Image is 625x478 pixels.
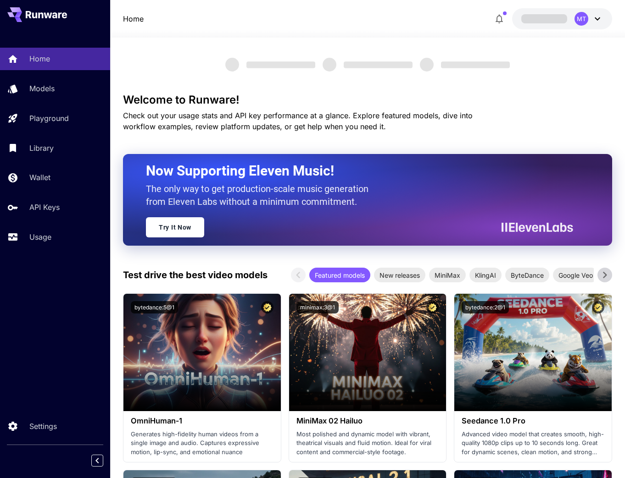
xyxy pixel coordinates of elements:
button: Certified Model – Vetted for best performance and includes a commercial license. [261,301,273,313]
h3: Seedance 1.0 Pro [462,417,604,425]
button: minimax:3@1 [296,301,339,313]
p: Usage [29,231,51,242]
span: ByteDance [505,270,549,280]
span: New releases [374,270,425,280]
p: The only way to get production-scale music generation from Eleven Labs without a minimum commitment. [146,182,375,208]
p: Advanced video model that creates smooth, high-quality 1080p clips up to 10 seconds long. Great f... [462,430,604,457]
span: Check out your usage stats and API key performance at a glance. Explore featured models, dive int... [123,111,473,131]
p: Test drive the best video models [123,268,268,282]
a: Try It Now [146,217,204,237]
h3: Welcome to Runware! [123,93,612,106]
p: Wallet [29,172,50,183]
a: Home [123,13,144,24]
p: Generates high-fidelity human videos from a single image and audio. Captures expressive motion, l... [131,430,273,457]
span: KlingAI [469,270,502,280]
p: Playground [29,113,69,124]
div: Google Veo [553,268,598,282]
p: Models [29,83,55,94]
div: Collapse sidebar [98,452,110,469]
button: Collapse sidebar [91,455,103,467]
div: ByteDance [505,268,549,282]
p: Home [29,53,50,64]
h3: OmniHuman‑1 [131,417,273,425]
p: Most polished and dynamic model with vibrant, theatrical visuals and fluid motion. Ideal for vira... [296,430,439,457]
div: KlingAI [469,268,502,282]
button: Certified Model – Vetted for best performance and includes a commercial license. [592,301,604,313]
div: New releases [374,268,425,282]
button: Certified Model – Vetted for best performance and includes a commercial license. [426,301,439,313]
img: alt [289,294,446,411]
span: Featured models [309,270,370,280]
img: alt [123,294,281,411]
p: Settings [29,421,57,432]
div: MT [575,12,588,26]
p: API Keys [29,202,60,213]
nav: breadcrumb [123,13,144,24]
span: Google Veo [553,270,598,280]
button: MT [512,8,612,29]
div: MiniMax [429,268,466,282]
span: MiniMax [429,270,466,280]
div: Featured models [309,268,370,282]
h2: Now Supporting Eleven Music! [146,162,566,180]
img: alt [454,294,612,411]
button: bytedance:2@1 [462,301,509,313]
h3: MiniMax 02 Hailuo [296,417,439,425]
button: bytedance:5@1 [131,301,178,313]
p: Library [29,143,54,154]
